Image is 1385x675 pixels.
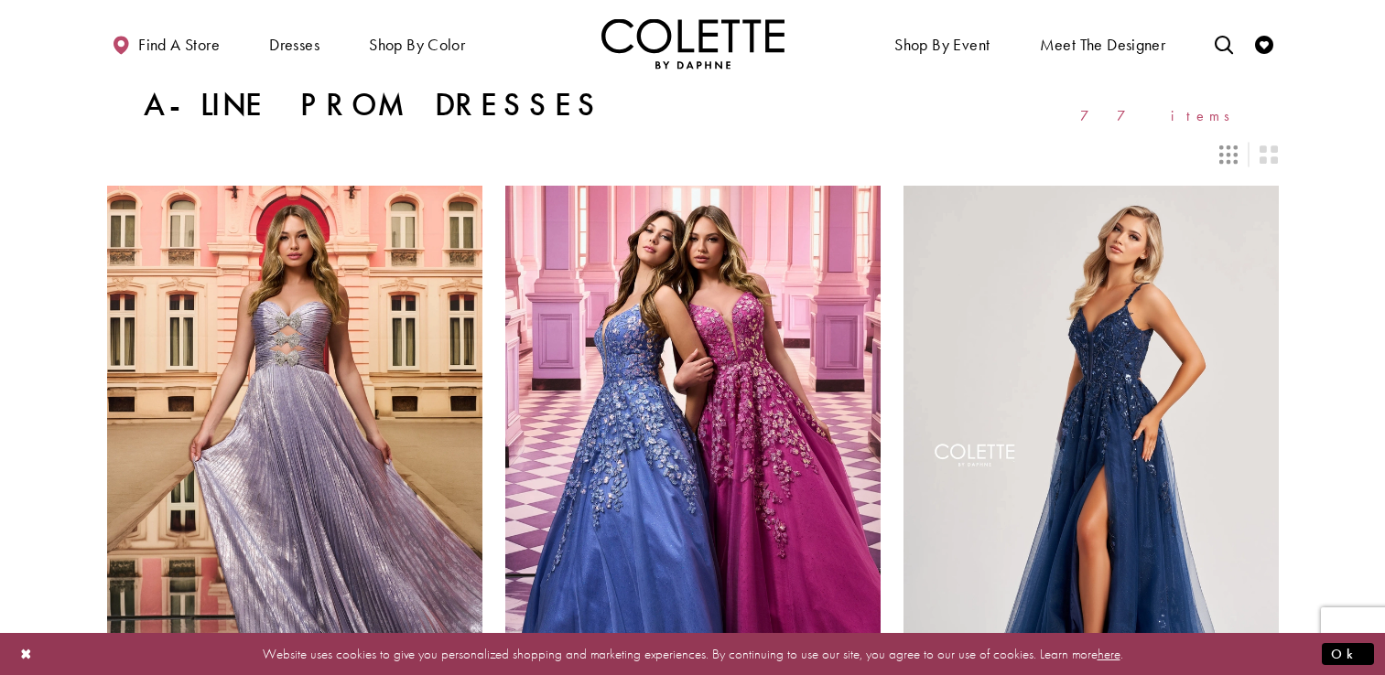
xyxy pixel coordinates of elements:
[1080,108,1242,123] span: 77 items
[1098,644,1120,662] a: here
[1210,18,1238,69] a: Toggle search
[107,18,224,69] a: Find a store
[1040,36,1166,54] span: Meet the designer
[369,36,465,54] span: Shop by color
[890,18,994,69] span: Shop By Event
[1035,18,1171,69] a: Meet the designer
[1250,18,1278,69] a: Check Wishlist
[1219,145,1238,164] span: Switch layout to 3 columns
[265,18,324,69] span: Dresses
[132,641,1253,666] p: Website uses cookies to give you personalized shopping and marketing experiences. By continuing t...
[96,134,1290,175] div: Layout Controls
[601,18,784,69] a: Visit Home Page
[601,18,784,69] img: Colette by Daphne
[269,36,319,54] span: Dresses
[144,87,603,123] h1: A-Line Prom Dresses
[138,36,220,54] span: Find a store
[1260,145,1278,164] span: Switch layout to 2 columns
[894,36,990,54] span: Shop By Event
[11,637,42,670] button: Close Dialog
[1322,642,1374,665] button: Submit Dialog
[364,18,470,69] span: Shop by color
